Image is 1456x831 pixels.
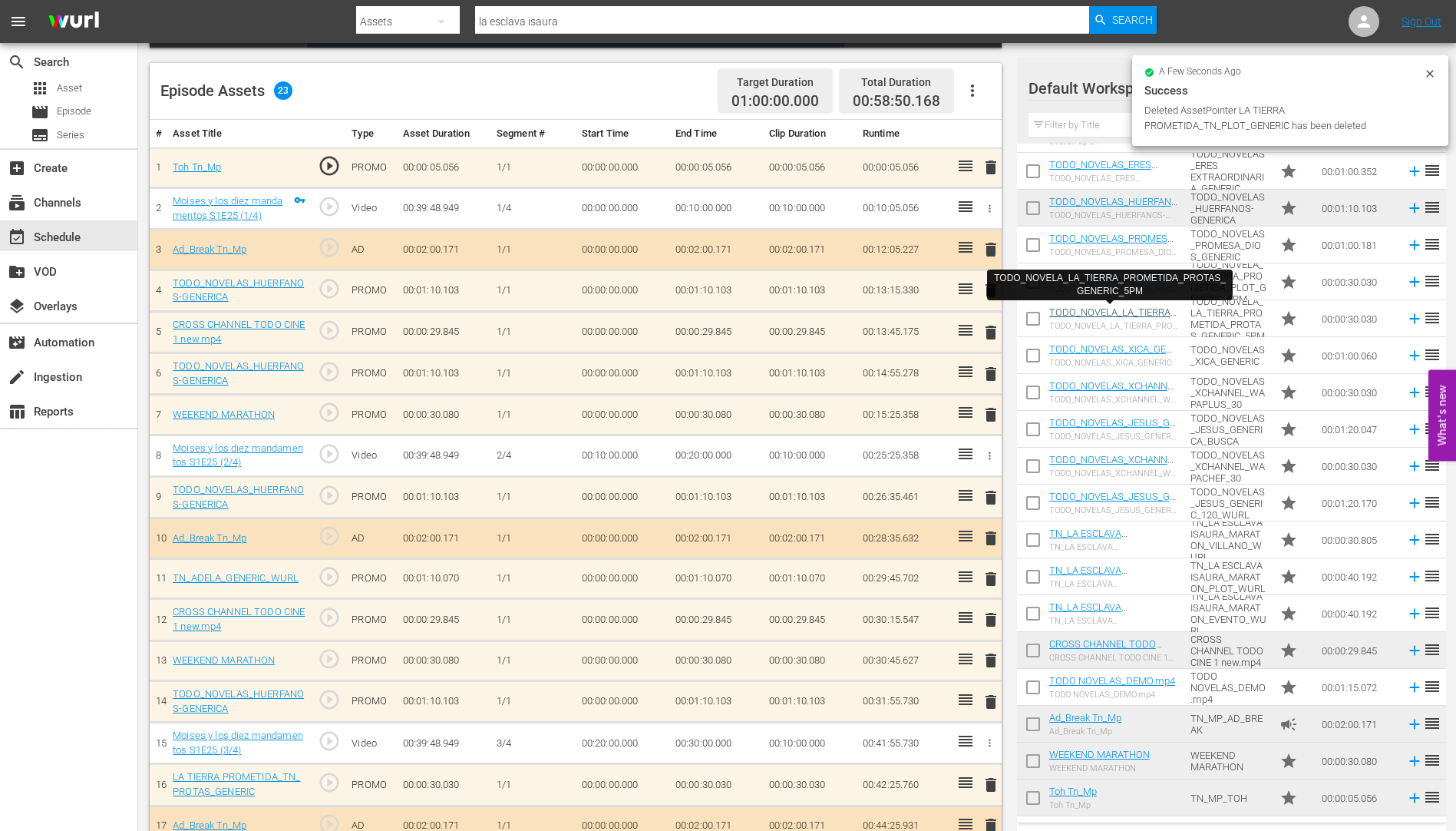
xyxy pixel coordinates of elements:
span: Asset [31,79,49,98]
a: WEEKEND MARATHON [173,654,275,666]
td: 00:02:00.171 [669,230,763,270]
span: reorder [1423,235,1441,253]
td: 00:02:00.171 [397,518,490,559]
span: delete [982,323,1000,342]
td: 00:29:45.702 [857,558,950,599]
td: 1/1 [490,641,576,681]
a: TODO_NOVELAS_ERES EXTRAORDINARIA_GENERIC [1049,159,1173,182]
td: TODO_NOVELAS_XCHANNEL_WAPAPLUS_30 [1184,374,1273,411]
a: TODO_NOVELAS_XCHANNEL_WAPACHEF_30 [1049,454,1178,477]
button: delete [982,528,1000,550]
span: Reports [8,402,26,421]
button: delete [982,157,1000,179]
td: TODO_NOVELA_LA_TIERRA_PROMETIDA_PROTAS_GENERIC_5PM [1184,300,1273,337]
td: 00:10:00.000 [576,435,669,476]
span: reorder [1423,309,1441,327]
button: delete [982,404,1000,426]
td: PROMO [345,353,397,395]
td: 1/1 [490,477,576,518]
a: TODO_NOVELAS_HUERFANOS-GENERICA [173,360,304,386]
td: 00:00:30.030 [1316,300,1400,337]
td: 00:00:00.000 [576,641,669,681]
span: play_circle_outline [318,319,341,342]
span: play_circle_outline [318,565,341,588]
td: 00:00:30.030 [1316,263,1400,300]
td: 00:00:05.056 [397,147,490,188]
span: reorder [1423,530,1441,548]
td: 00:00:00.000 [576,395,669,435]
img: ans4CAIJ8jUAAAAAAAAAAAAAAAAAAAAAAAAgQb4GAAAAAAAAAAAAAAAAAAAAAAAAJMjXAAAAAAAAAAAAAAAAAAAAAAAAgAT5G... [37,4,111,40]
td: 00:00:29.845 [397,599,490,641]
a: WEEKEND MARATHON [173,409,275,420]
a: TODO_NOVELAS_HUERFANOS-GENERICA [173,484,304,510]
div: TODO_NOVELAS_JESUS_GENERIC_120_WURL [1049,505,1178,515]
span: Promo [1279,494,1298,512]
span: Promo [1279,162,1298,180]
div: TODO_NOVELAS_JESUS_GENERICA_BUSCA [1049,432,1178,442]
th: Segment # [490,120,576,148]
div: TODO_NOVELAS_XCHANNEL_WAPACHEF_30 [1049,468,1178,478]
td: 00:00:29.845 [397,312,490,353]
a: TN_LA ESCLAVA ISAURA_MARATON_PLOT_WURL [1049,564,1177,599]
span: play_circle_outline [318,606,341,629]
th: End Time [669,120,763,148]
td: 00:00:30.030 [1316,448,1400,485]
td: TODO_NOVELA_LA_TIERRA_PROMETIDA_PLOT_GENERIC_5PM [1184,263,1273,300]
td: TN_LA ESCLAVA ISAURA_MARATON_EVENTO_WURL [1184,595,1273,632]
span: VOD [8,263,26,281]
a: Ad_Break Tn_Mp [1049,712,1121,723]
span: delete [982,158,1000,177]
span: Asset [57,81,82,96]
td: PROMO [345,599,397,641]
td: 00:02:00.171 [763,518,857,559]
svg: Add to Episode [1406,531,1423,548]
td: TODO_NOVELAS_HUERFANOS-GENERICA [1184,190,1273,227]
td: 5 [150,312,167,353]
span: reorder [1423,382,1441,401]
a: TN_ADELA_GENERIC_WURL [173,572,299,584]
span: delete [982,611,1000,629]
span: Promo [1279,273,1298,291]
span: play_circle_outline [318,360,341,383]
td: 1/1 [490,147,576,188]
span: reorder [1423,346,1441,364]
span: delete [982,365,1000,383]
td: 00:01:00.060 [1316,337,1400,374]
td: 00:01:10.103 [763,270,857,311]
div: Default Workspace [1028,67,1418,110]
td: 10 [150,518,167,559]
td: PROMO [345,641,397,681]
button: delete [982,774,1000,796]
span: Ingestion [8,368,26,386]
td: 00:10:00.000 [763,188,857,230]
td: PROMO [345,558,397,599]
td: 00:01:00.181 [1316,227,1400,263]
a: TODO_NOVELAS_HUERFANOS-GENERICA [173,277,304,303]
td: PROMO [345,147,397,188]
td: 00:00:00.000 [576,147,669,188]
div: TODO_NOVELAS_PROMESA_DIOS_GENERIC [1049,247,1178,257]
div: Success [1144,81,1436,100]
span: Search [8,53,26,71]
td: 00:20:00.000 [669,435,763,476]
td: 00:02:00.171 [397,230,490,270]
a: TN_LA ESCLAVA ISAURA_MARATON_VILLANO_WURL [1049,528,1177,562]
td: 00:28:35.632 [857,518,950,559]
div: TODO_NOVELAS_HUERFANOS-GENERICA [1049,210,1178,220]
div: TODO_NOVELAS_XICA_GENERIC [1049,358,1178,368]
td: 00:39:48.949 [397,435,490,476]
td: AD [345,230,397,270]
td: 00:01:10.103 [397,270,490,311]
td: PROMO [345,270,397,311]
td: 00:01:10.070 [397,558,490,599]
td: 00:12:05.227 [857,230,950,270]
td: 1/4 [490,188,576,230]
td: 00:39:48.949 [397,188,490,230]
a: TODO NOVELAS_DEMO.mp4 [1049,675,1175,687]
button: delete [982,239,1000,261]
td: 00:01:20.170 [1316,485,1400,521]
td: 00:01:10.103 [669,353,763,395]
td: 00:01:10.103 [397,477,490,518]
td: PROMO [345,312,397,353]
th: # [150,120,167,148]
